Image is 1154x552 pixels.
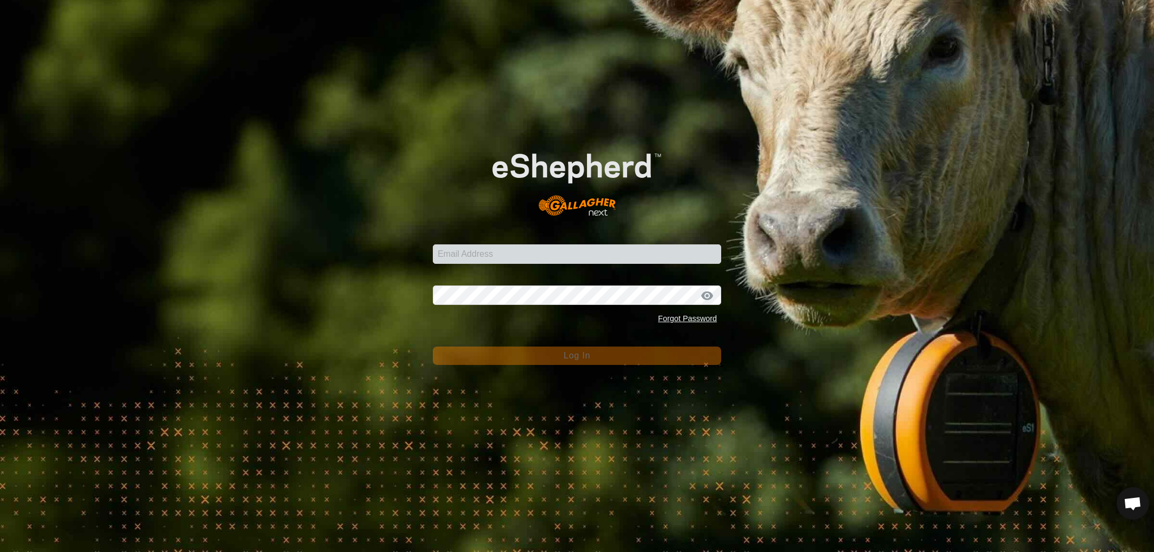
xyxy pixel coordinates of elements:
input: Email Address [433,244,721,264]
a: Forgot Password [658,314,717,323]
img: E-shepherd Logo [461,129,693,228]
div: Open chat [1117,487,1149,520]
span: Log In [564,351,590,360]
button: Log In [433,347,721,365]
